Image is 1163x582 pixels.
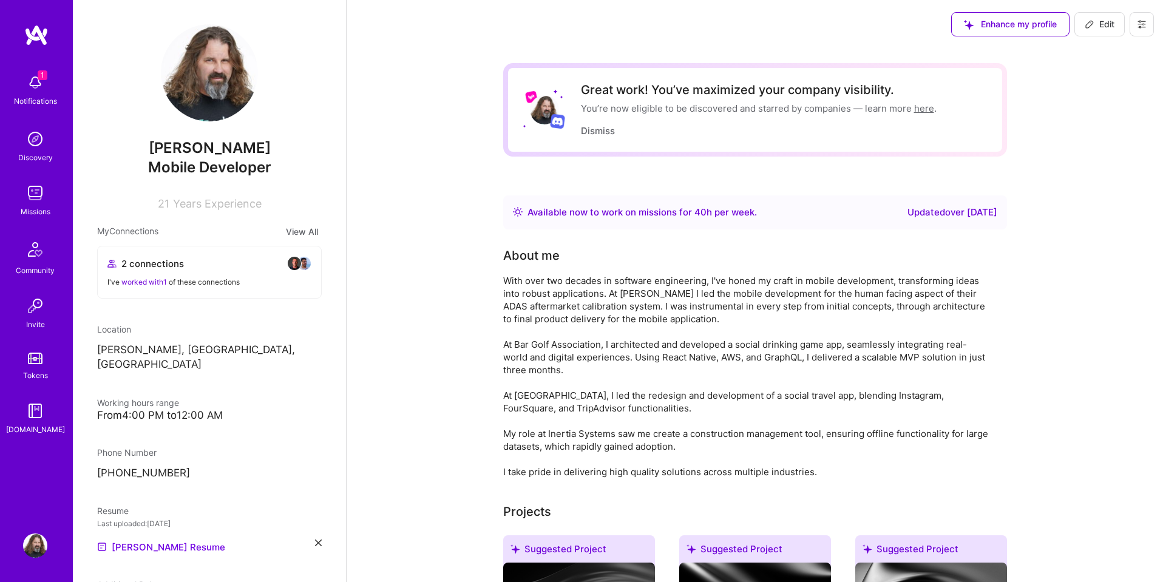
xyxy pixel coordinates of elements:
img: Resume [97,542,107,552]
span: Resume [97,506,129,516]
i: icon SuggestedTeams [510,544,520,553]
span: 2 connections [121,257,184,270]
div: Missions [21,205,50,218]
div: About me [503,246,560,265]
div: Available now to work on missions for h per week . [527,205,757,220]
button: Dismiss [581,124,615,137]
div: Suggested Project [855,535,1007,567]
img: bell [23,70,47,95]
span: My Connections [97,225,158,239]
button: View All [282,225,322,239]
div: You’re now eligible to be discovered and starred by companies — learn more . [581,102,937,115]
div: Last uploaded: [DATE] [97,517,322,530]
div: Tokens [23,369,48,382]
div: Notifications [14,95,57,107]
img: avatar [287,256,302,271]
div: Location [97,323,322,336]
div: Invite [26,318,45,331]
div: Suggested Project [679,535,831,567]
img: discovery [23,127,47,151]
div: With over two decades in software engineering, I've honed my craft in mobile development, transfo... [503,274,989,478]
span: Phone Number [97,447,157,458]
button: Edit [1074,12,1125,36]
span: Working hours range [97,398,179,408]
span: 1 [38,70,47,80]
img: tokens [28,353,42,364]
p: [PERSON_NAME], [GEOGRAPHIC_DATA], [GEOGRAPHIC_DATA] [97,343,322,372]
i: icon Collaborator [107,259,117,268]
img: guide book [23,399,47,423]
img: User Avatar [530,95,559,124]
div: Suggested Project [503,535,655,567]
i: icon Close [315,540,322,546]
i: icon SuggestedTeams [863,544,872,553]
div: Great work! You’ve maximized your company visibility. [581,83,937,97]
div: Updated over [DATE] [907,205,997,220]
span: 40 [694,206,707,218]
img: Invite [23,294,47,318]
button: Enhance my profile [951,12,1070,36]
span: Mobile Developer [148,158,271,176]
span: [PERSON_NAME] [97,139,322,157]
i: icon SuggestedTeams [964,20,974,30]
p: [PHONE_NUMBER] [97,466,322,481]
div: Discovery [18,151,53,164]
img: User Avatar [161,24,258,121]
a: User Avatar [20,533,50,558]
div: I've of these connections [107,276,311,288]
a: here [914,103,934,114]
span: Edit [1085,18,1114,30]
img: Discord logo [550,113,565,129]
div: Projects [503,502,551,521]
img: Availability [513,207,523,217]
span: 21 [158,197,169,210]
button: 2 connectionsavataravatarI've worked with1 of these connections [97,246,322,299]
div: [DOMAIN_NAME] [6,423,65,436]
span: worked with 1 [121,277,167,286]
span: Enhance my profile [964,18,1057,30]
span: Years Experience [173,197,262,210]
img: User Avatar [23,533,47,558]
a: [PERSON_NAME] Resume [97,540,225,554]
img: Community [21,235,50,264]
i: icon SuggestedTeams [687,544,696,553]
img: teamwork [23,181,47,205]
img: Lyft logo [525,90,538,103]
img: logo [24,24,49,46]
div: From 4:00 PM to 12:00 AM [97,409,322,422]
img: avatar [297,256,311,271]
div: Community [16,264,55,277]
